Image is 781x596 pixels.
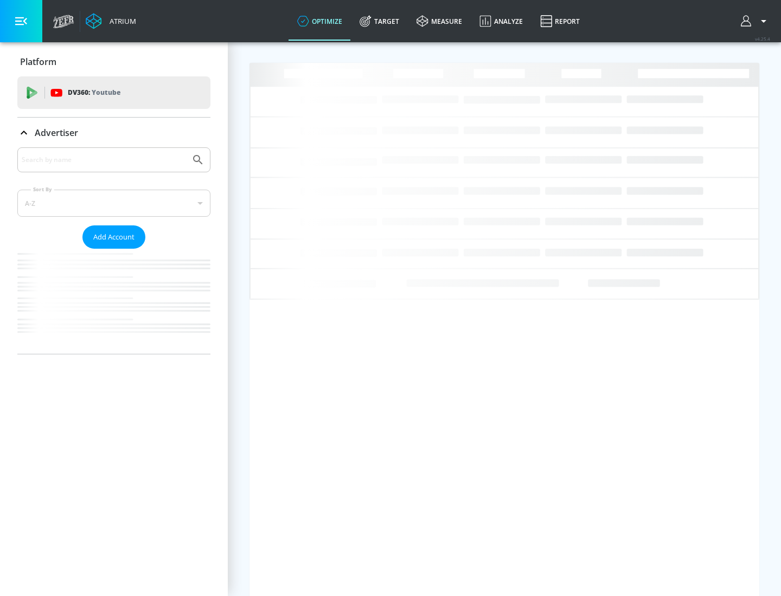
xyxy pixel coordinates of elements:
a: Analyze [471,2,532,41]
div: A-Z [17,190,210,217]
div: Advertiser [17,118,210,148]
div: Platform [17,47,210,77]
a: Atrium [86,13,136,29]
label: Sort By [31,186,54,193]
p: Platform [20,56,56,68]
p: Advertiser [35,127,78,139]
span: Add Account [93,231,135,243]
p: DV360: [68,87,120,99]
p: Youtube [92,87,120,98]
span: v 4.25.4 [755,36,770,42]
a: optimize [289,2,351,41]
div: Advertiser [17,147,210,354]
button: Add Account [82,225,145,249]
a: measure [408,2,471,41]
nav: list of Advertiser [17,249,210,354]
a: Target [351,2,408,41]
div: DV360: Youtube [17,76,210,109]
div: Atrium [105,16,136,26]
input: Search by name [22,153,186,167]
a: Report [532,2,588,41]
